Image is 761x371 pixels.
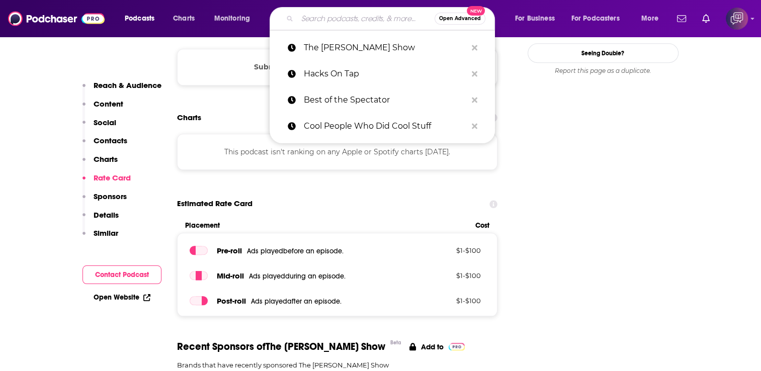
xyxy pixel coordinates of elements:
[216,296,245,306] span: Post -roll
[82,118,116,136] button: Social
[279,7,504,30] div: Search podcasts, credits, & more...
[439,16,481,21] span: Open Advanced
[94,99,123,109] p: Content
[82,154,118,173] button: Charts
[82,173,131,192] button: Rate Card
[177,194,252,213] span: Estimated Rate Card
[94,80,161,90] p: Reach & Audience
[449,343,465,350] img: Pro Logo
[270,61,495,87] a: Hacks On Tap
[173,12,195,26] span: Charts
[304,61,467,87] p: Hacks On Tap
[254,61,318,72] button: Submit a request
[435,13,485,25] button: Open AdvancedNew
[270,87,495,113] a: Best of the Spectator
[726,8,748,30] span: Logged in as corioliscompany
[565,11,634,27] button: open menu
[270,35,495,61] a: The [PERSON_NAME] Show
[571,12,620,26] span: For Podcasters
[270,113,495,139] a: Cool People Who Did Cool Stuff
[177,134,498,170] div: This podcast isn't ranking on any Apple or Spotify charts [DATE].
[673,10,690,27] a: Show notifications dropdown
[94,192,127,201] p: Sponsors
[82,210,119,229] button: Details
[304,87,467,113] p: Best of the Spectator
[467,6,485,16] span: New
[94,228,118,238] p: Similar
[528,67,679,75] div: Report this page as a duplicate.
[82,80,161,99] button: Reach & Audience
[94,210,119,220] p: Details
[94,173,131,182] p: Rate Card
[94,293,150,302] a: Open Website
[82,265,161,284] button: Contact Podcast
[94,136,127,145] p: Contacts
[641,12,658,26] span: More
[409,340,465,353] a: Add to
[304,35,467,61] p: The Gerry Callahan Show
[726,8,748,30] button: Show profile menu
[421,342,444,351] p: Add to
[248,272,345,281] span: Ads played during an episode .
[508,11,567,27] button: open menu
[82,228,118,247] button: Similar
[246,247,343,255] span: Ads played before an episode .
[177,49,498,85] div: for contacts for this podcast.
[390,339,401,346] div: Beta
[125,12,154,26] span: Podcasts
[415,271,481,280] p: $ 1 - $ 100
[698,10,714,27] a: Show notifications dropdown
[250,297,341,306] span: Ads played after an episode .
[177,361,498,369] p: Brands that have recently sponsored The [PERSON_NAME] Show
[166,11,201,27] a: Charts
[297,11,435,27] input: Search podcasts, credits, & more...
[515,12,555,26] span: For Business
[415,246,481,254] p: $ 1 - $ 100
[82,136,127,154] button: Contacts
[185,221,467,230] span: Placement
[82,99,123,118] button: Content
[177,340,385,353] span: Recent Sponsors of The [PERSON_NAME] Show
[216,271,243,281] span: Mid -roll
[528,43,679,63] a: Seeing Double?
[216,246,241,255] span: Pre -roll
[475,221,489,230] span: Cost
[726,8,748,30] img: User Profile
[8,9,105,28] img: Podchaser - Follow, Share and Rate Podcasts
[304,113,467,139] p: Cool People Who Did Cool Stuff
[207,11,263,27] button: open menu
[82,192,127,210] button: Sponsors
[415,297,481,305] p: $ 1 - $ 100
[94,154,118,164] p: Charts
[634,11,671,27] button: open menu
[94,118,116,127] p: Social
[118,11,167,27] button: open menu
[214,12,250,26] span: Monitoring
[177,113,201,122] h2: Charts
